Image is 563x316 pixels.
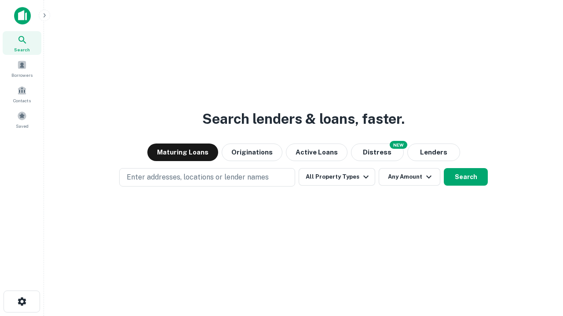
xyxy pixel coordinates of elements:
[202,108,405,129] h3: Search lenders & loans, faster.
[14,7,31,25] img: capitalize-icon.png
[351,144,404,161] button: Search distressed loans with lien and other non-mortgage details.
[407,144,460,161] button: Lenders
[379,168,440,186] button: Any Amount
[444,168,488,186] button: Search
[13,97,31,104] span: Contacts
[119,168,295,187] button: Enter addresses, locations or lender names
[222,144,282,161] button: Originations
[286,144,347,161] button: Active Loans
[390,141,407,149] div: NEW
[11,72,33,79] span: Borrowers
[16,122,29,129] span: Saved
[3,57,41,80] a: Borrowers
[3,82,41,106] a: Contacts
[299,168,375,186] button: All Property Types
[3,108,41,131] a: Saved
[147,144,218,161] button: Maturing Loans
[3,31,41,55] a: Search
[519,246,563,288] iframe: Chat Widget
[14,46,30,53] span: Search
[127,172,269,183] p: Enter addresses, locations or lender names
